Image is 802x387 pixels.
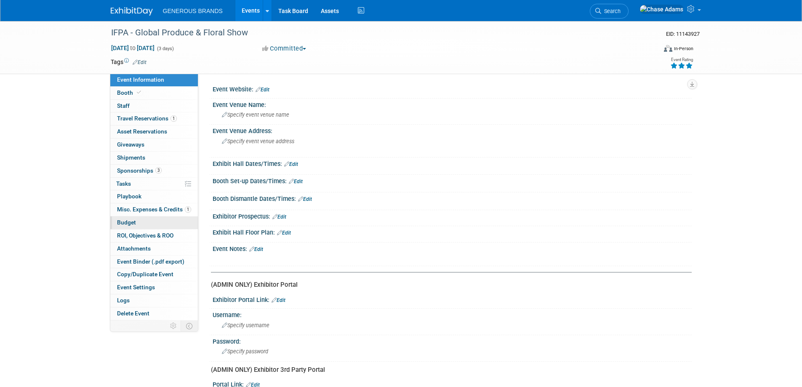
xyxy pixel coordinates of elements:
[117,245,151,252] span: Attachments
[211,366,685,374] div: (ADMIN ONLY) Exhibitor 3rd Party Portal
[110,125,198,138] a: Asset Reservations
[117,193,141,200] span: Playbook
[110,281,198,294] a: Event Settings
[110,190,198,203] a: Playbook
[117,115,177,122] span: Travel Reservations
[222,322,269,328] span: Specify username
[213,335,692,346] div: Password:
[670,58,693,62] div: Event Rating
[163,8,223,14] span: GENEROUS BRANDS
[664,45,672,52] img: Format-Inperson.png
[213,309,692,319] div: Username:
[213,83,692,94] div: Event Website:
[110,152,198,164] a: Shipments
[110,216,198,229] a: Budget
[110,178,198,190] a: Tasks
[155,167,162,173] span: 3
[117,219,136,226] span: Budget
[117,206,191,213] span: Misc. Expenses & Credits
[110,74,198,86] a: Event Information
[110,203,198,216] a: Misc. Expenses & Credits1
[133,59,147,65] a: Edit
[601,8,621,14] span: Search
[117,271,173,278] span: Copy/Duplicate Event
[117,89,143,96] span: Booth
[110,256,198,268] a: Event Binder (.pdf export)
[213,226,692,237] div: Exhibit Hall Floor Plan:
[222,348,268,355] span: Specify password
[213,243,692,254] div: Event Notes:
[272,297,285,303] a: Edit
[272,214,286,220] a: Edit
[117,141,144,148] span: Giveaways
[110,100,198,112] a: Staff
[284,161,298,167] a: Edit
[639,5,684,14] img: Chase Adams
[111,58,147,66] td: Tags
[117,297,130,304] span: Logs
[166,320,181,331] td: Personalize Event Tab Strip
[289,179,303,184] a: Edit
[213,157,692,168] div: Exhibit Hall Dates/Times:
[666,31,700,37] span: Event ID: 11143927
[110,268,198,281] a: Copy/Duplicate Event
[674,45,693,52] div: In-Person
[181,320,198,331] td: Toggle Event Tabs
[111,44,155,52] span: [DATE] [DATE]
[222,112,289,118] span: Specify event venue name
[110,87,198,99] a: Booth
[110,112,198,125] a: Travel Reservations1
[213,192,692,203] div: Booth Dismantle Dates/Times:
[590,4,629,19] a: Search
[116,180,131,187] span: Tasks
[117,102,130,109] span: Staff
[249,246,263,252] a: Edit
[110,243,198,255] a: Attachments
[117,284,155,291] span: Event Settings
[211,280,685,289] div: (ADMIN ONLY) Exhibitor Portal
[117,167,162,174] span: Sponsorships
[298,196,312,202] a: Edit
[222,138,294,144] span: Specify event venue address
[607,44,694,56] div: Event Format
[213,175,692,186] div: Booth Set-up Dates/Times:
[185,206,191,213] span: 1
[277,230,291,236] a: Edit
[110,230,198,242] a: ROI, Objectives & ROO
[259,44,309,53] button: Committed
[110,165,198,177] a: Sponsorships3
[111,7,153,16] img: ExhibitDay
[110,139,198,151] a: Giveaways
[256,87,269,93] a: Edit
[171,115,177,122] span: 1
[213,294,692,304] div: Exhibitor Portal Link:
[213,210,692,221] div: Exhibitor Prospectus:
[117,128,167,135] span: Asset Reservations
[129,45,137,51] span: to
[213,99,692,109] div: Event Venue Name:
[110,294,198,307] a: Logs
[110,307,198,320] a: Delete Event
[213,125,692,135] div: Event Venue Address:
[117,258,184,265] span: Event Binder (.pdf export)
[117,154,145,161] span: Shipments
[108,25,644,40] div: IFPA - Global Produce & Floral Show
[117,76,164,83] span: Event Information
[137,90,141,95] i: Booth reservation complete
[117,232,173,239] span: ROI, Objectives & ROO
[117,310,149,317] span: Delete Event
[156,46,174,51] span: (3 days)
